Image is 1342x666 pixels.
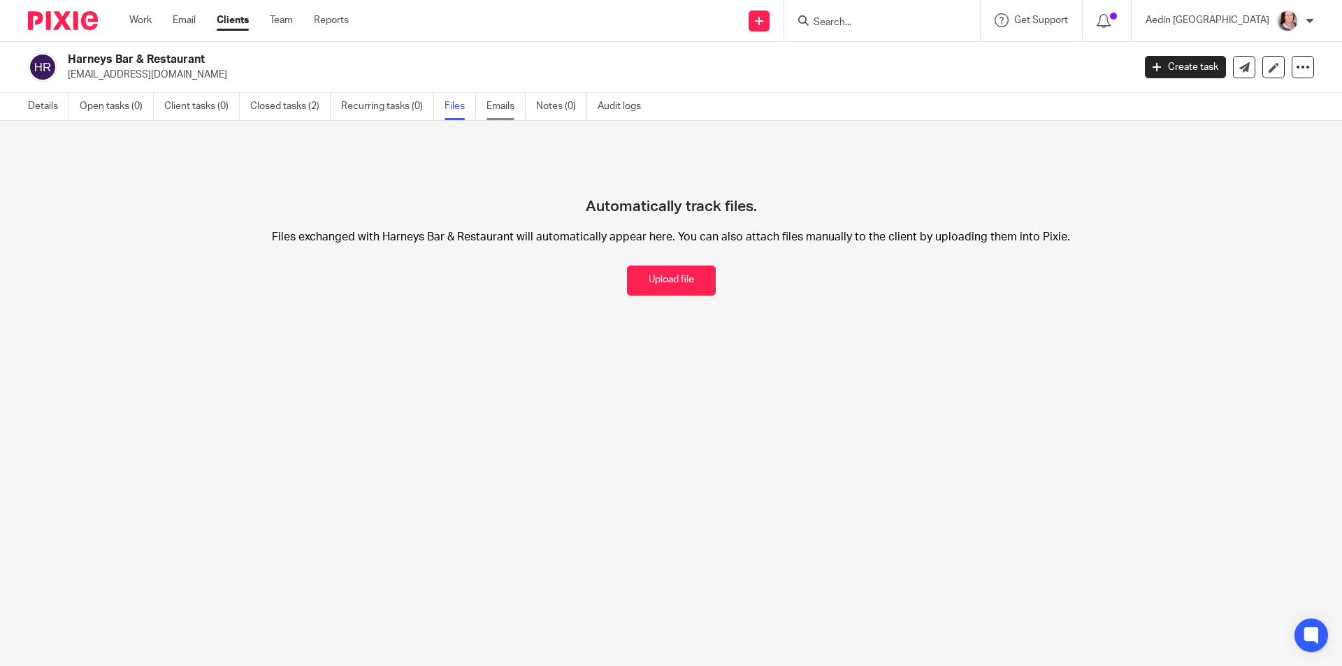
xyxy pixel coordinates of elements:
a: Open tasks (0) [80,93,154,120]
p: [EMAIL_ADDRESS][DOMAIN_NAME] [68,68,1124,82]
a: Client tasks (0) [164,93,240,120]
a: Audit logs [598,93,651,120]
a: Team [270,13,293,27]
img: Pixie [28,11,98,30]
a: Reports [314,13,349,27]
a: Create task [1145,56,1226,78]
a: Notes (0) [536,93,587,120]
a: Details [28,93,69,120]
a: Closed tasks (2) [250,93,331,120]
a: Recurring tasks (0) [341,93,434,120]
p: Aedín [GEOGRAPHIC_DATA] [1146,13,1269,27]
a: Clients [217,13,249,27]
h2: Harneys Bar & Restaurant [68,52,913,67]
button: Upload file [627,266,716,296]
input: Search [812,17,938,29]
img: ComerfordFoley-37PS%20-%20Aedin%201.jpg [1276,10,1299,32]
span: Get Support [1014,15,1068,25]
h4: Automatically track files. [586,149,757,216]
p: Files exchanged with Harneys Bar & Restaurant will automatically appear here. You can also attach... [243,230,1100,245]
a: Work [129,13,152,27]
a: Files [445,93,476,120]
a: Emails [486,93,526,120]
a: Email [173,13,196,27]
img: svg%3E [28,52,57,82]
